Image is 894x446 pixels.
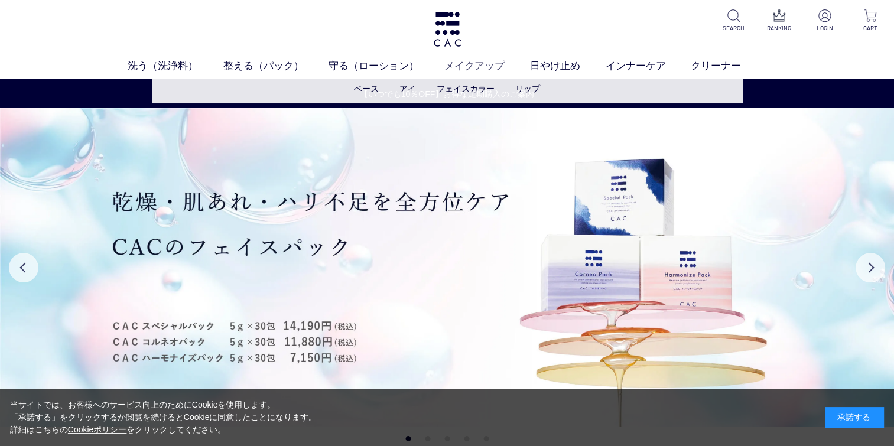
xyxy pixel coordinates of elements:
a: クリーナー [691,58,766,74]
button: Previous [9,253,38,282]
img: logo [432,12,463,47]
a: リップ [515,84,540,93]
p: SEARCH [719,24,748,32]
a: 【いつでも10％OFF】お得な定期購入のご案内 [1,88,893,100]
a: メイクアップ [444,58,530,74]
div: 当サイトでは、お客様へのサービス向上のためにCookieを使用します。 「承諾する」をクリックするか閲覧を続けるとCookieに同意したことになります。 詳細はこちらの をクリックしてください。 [10,399,317,436]
div: 承諾する [825,407,884,428]
a: Cookieポリシー [68,425,127,434]
a: ベース [354,84,379,93]
a: 守る（ローション） [329,58,444,74]
button: Next [856,253,885,282]
a: 整える（パック） [223,58,329,74]
a: RANKING [765,9,794,32]
p: RANKING [765,24,794,32]
a: CART [856,9,885,32]
a: SEARCH [719,9,748,32]
a: 洗う（洗浄料） [128,58,223,74]
a: LOGIN [810,9,839,32]
a: 日やけ止め [530,58,606,74]
a: アイ [399,84,416,93]
a: インナーケア [606,58,691,74]
p: CART [856,24,885,32]
p: LOGIN [810,24,839,32]
a: フェイスカラー [437,84,495,93]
